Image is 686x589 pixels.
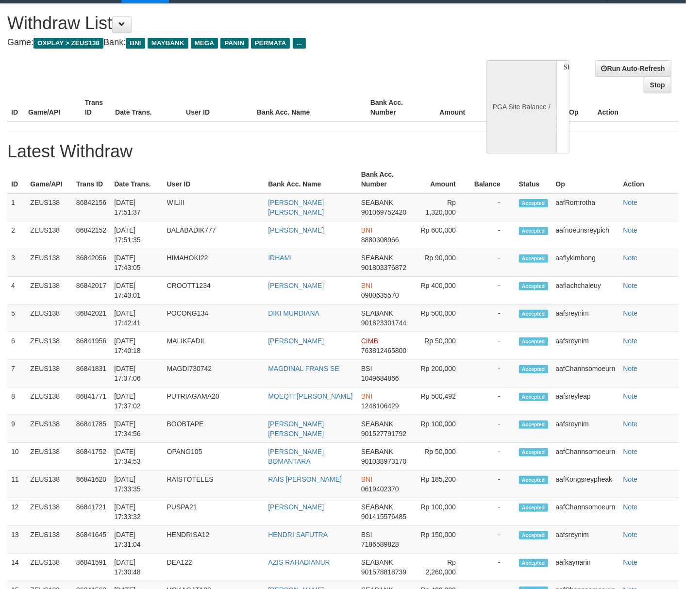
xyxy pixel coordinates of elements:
[470,360,515,387] td: -
[552,277,619,304] td: aaflachchaleuy
[470,415,515,443] td: -
[519,531,548,539] span: Accepted
[552,332,619,360] td: aafsreynim
[182,94,253,121] th: User ID
[110,443,163,471] td: [DATE] 17:34:53
[163,166,265,193] th: User ID
[519,504,548,512] span: Accepted
[519,199,548,207] span: Accepted
[268,392,352,400] a: MOEQTI [PERSON_NAME]
[268,475,342,483] a: RAIS [PERSON_NAME]
[552,443,619,471] td: aafChannsomoeurn
[357,166,414,193] th: Bank Acc. Number
[110,526,163,554] td: [DATE] 17:31:04
[361,430,406,438] span: 901527791792
[72,221,110,249] td: 86842152
[623,558,638,566] a: Note
[268,309,319,317] a: DIKI MURDIANA
[623,365,638,372] a: Note
[110,360,163,387] td: [DATE] 17:37:06
[480,94,532,121] th: Balance
[361,513,406,521] span: 901415576485
[253,94,367,121] th: Bank Acc. Name
[72,304,110,332] td: 86842021
[414,277,470,304] td: Rp 400,000
[163,415,265,443] td: BOOBTAPE
[414,332,470,360] td: Rp 50,000
[414,498,470,526] td: Rp 100,000
[72,249,110,277] td: 86842056
[81,94,111,121] th: Trans ID
[7,221,26,249] td: 2
[470,554,515,581] td: -
[470,387,515,415] td: -
[26,221,72,249] td: ZEUS138
[361,540,399,548] span: 7186589828
[72,277,110,304] td: 86842017
[361,254,393,262] span: SEABANK
[361,503,393,511] span: SEABANK
[361,568,406,576] span: 901578818739
[110,221,163,249] td: [DATE] 17:51:35
[293,38,306,49] span: ...
[594,94,679,121] th: Action
[361,402,399,410] span: 1248106429
[519,227,548,235] span: Accepted
[361,558,393,566] span: SEABANK
[623,448,638,455] a: Note
[619,166,679,193] th: Action
[414,387,470,415] td: Rp 500,492
[26,193,72,221] td: ZEUS138
[26,387,72,415] td: ZEUS138
[268,199,324,216] a: [PERSON_NAME] [PERSON_NAME]
[163,193,265,221] td: WILIII
[268,448,324,465] a: [PERSON_NAME] BOMANTARA
[268,254,292,262] a: IRHAMI
[163,360,265,387] td: MAGDI730742
[623,282,638,289] a: Note
[72,526,110,554] td: 86841645
[552,193,619,221] td: aafRornrotha
[7,526,26,554] td: 13
[26,166,72,193] th: Game/API
[7,249,26,277] td: 3
[163,554,265,581] td: DEA122
[361,282,372,289] span: BNI
[268,365,339,372] a: MAGDINAL FRANS SE
[361,199,393,206] span: SEABANK
[268,531,328,539] a: HENDRI SAFUTRA
[110,277,163,304] td: [DATE] 17:43:01
[623,503,638,511] a: Note
[110,554,163,581] td: [DATE] 17:30:48
[623,420,638,428] a: Note
[552,360,619,387] td: aafChannsomoeurn
[414,526,470,554] td: Rp 150,000
[26,249,72,277] td: ZEUS138
[361,337,378,345] span: CIMB
[24,94,81,121] th: Game/API
[251,38,290,49] span: PERMATA
[361,208,406,216] span: 901069752420
[414,249,470,277] td: Rp 90,000
[470,471,515,498] td: -
[72,471,110,498] td: 86841620
[361,531,372,539] span: BSI
[26,360,72,387] td: ZEUS138
[414,193,470,221] td: Rp 1,320,000
[163,443,265,471] td: OPANG105
[163,387,265,415] td: PUTRIAGAMA20
[110,193,163,221] td: [DATE] 17:51:37
[552,249,619,277] td: aaflykimhong
[7,387,26,415] td: 8
[191,38,218,49] span: MEGA
[367,94,423,121] th: Bank Acc. Number
[519,448,548,456] span: Accepted
[361,264,406,271] span: 901803376872
[7,498,26,526] td: 12
[623,531,638,539] a: Note
[26,498,72,526] td: ZEUS138
[7,554,26,581] td: 14
[519,559,548,567] span: Accepted
[552,415,619,443] td: aafsreynim
[264,166,357,193] th: Bank Acc. Name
